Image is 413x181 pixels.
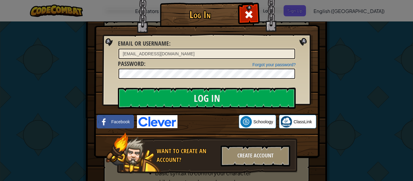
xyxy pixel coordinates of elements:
label: : [118,60,145,68]
span: Password [118,60,144,68]
img: schoology.png [240,116,252,128]
img: facebook_small.png [98,116,110,128]
h1: Log In [161,9,239,20]
span: Facebook [111,119,130,125]
div: Create Account [221,145,290,166]
label: : [118,39,171,48]
span: Email or Username [118,39,169,47]
span: Schoology [253,119,273,125]
input: Log In [118,88,296,109]
div: Want to create an account? [157,147,217,164]
img: classlink-logo-small.png [281,116,292,128]
span: ClassLink [294,119,312,125]
img: clever-logo-blue.png [137,115,177,128]
iframe: Sign in with Google Button [177,115,239,128]
a: Forgot your password? [252,62,296,67]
